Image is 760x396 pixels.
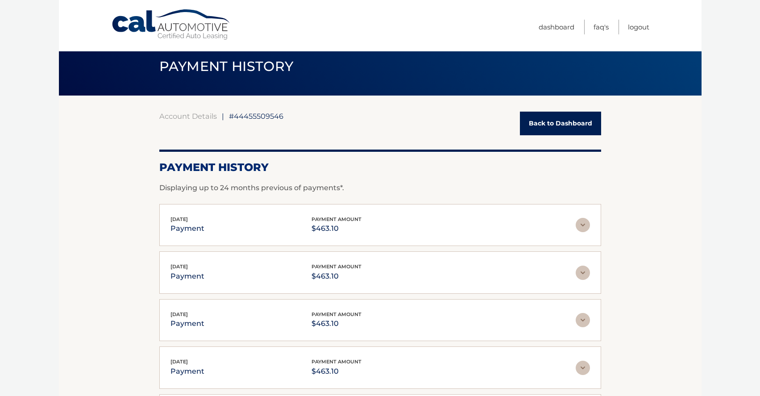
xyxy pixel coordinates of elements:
[170,222,204,235] p: payment
[576,313,590,327] img: accordion-rest.svg
[311,358,361,365] span: payment amount
[594,20,609,34] a: FAQ's
[576,361,590,375] img: accordion-rest.svg
[576,218,590,232] img: accordion-rest.svg
[170,216,188,222] span: [DATE]
[111,9,232,41] a: Cal Automotive
[520,112,601,135] a: Back to Dashboard
[222,112,224,121] span: |
[539,20,574,34] a: Dashboard
[311,270,361,283] p: $463.10
[576,266,590,280] img: accordion-rest.svg
[311,365,361,378] p: $463.10
[170,365,204,378] p: payment
[170,270,204,283] p: payment
[311,222,361,235] p: $463.10
[170,317,204,330] p: payment
[159,112,217,121] a: Account Details
[311,317,361,330] p: $463.10
[229,112,283,121] span: #44455509546
[628,20,649,34] a: Logout
[311,311,361,317] span: payment amount
[159,58,294,75] span: PAYMENT HISTORY
[311,263,361,270] span: payment amount
[170,263,188,270] span: [DATE]
[159,183,601,193] p: Displaying up to 24 months previous of payments*.
[311,216,361,222] span: payment amount
[170,358,188,365] span: [DATE]
[159,161,601,174] h2: Payment History
[170,311,188,317] span: [DATE]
